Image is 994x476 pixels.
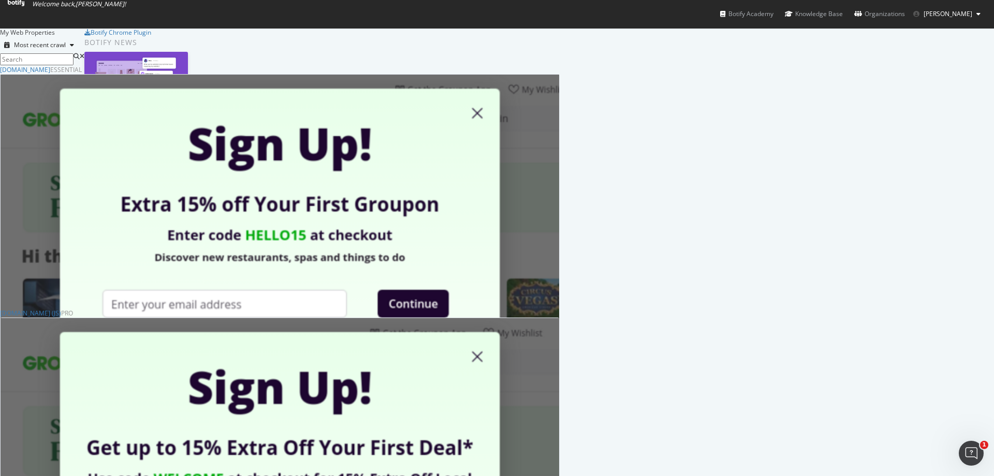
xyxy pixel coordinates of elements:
a: Botify Chrome Plugin [84,28,151,37]
div: Organizations [854,9,905,19]
img: How to Save Hours on Content and Research Workflows with Botify Assist [84,52,188,106]
div: Most recent crawl [14,42,66,48]
button: [PERSON_NAME] [905,6,989,22]
div: Botify Chrome Plugin [91,28,151,37]
span: Venkata Narendra Pulipati [924,9,972,18]
div: Botify news [84,37,396,48]
span: 1 [980,441,988,449]
div: Knowledge Base [785,9,843,19]
iframe: Intercom live chat [959,441,984,466]
div: Essential [50,65,82,74]
div: Botify Academy [720,9,773,19]
div: Pro [61,309,73,318]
